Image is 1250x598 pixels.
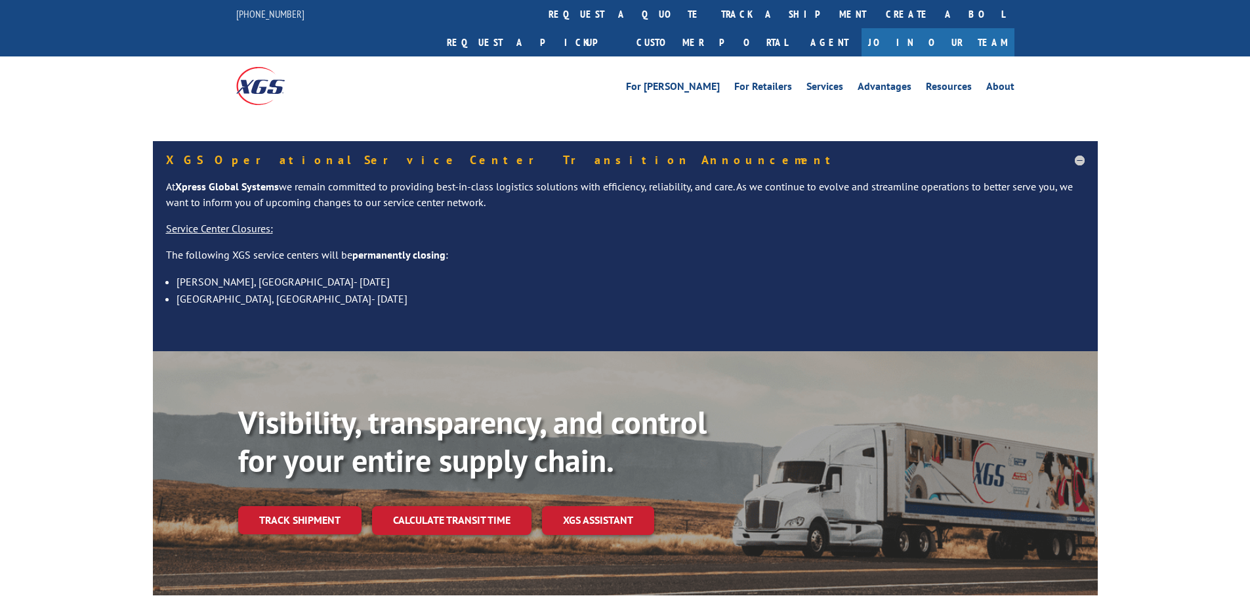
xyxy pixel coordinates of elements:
[797,28,862,56] a: Agent
[177,290,1085,307] li: [GEOGRAPHIC_DATA], [GEOGRAPHIC_DATA]- [DATE]
[166,222,273,235] u: Service Center Closures:
[238,402,707,481] b: Visibility, transparency, and control for your entire supply chain.
[437,28,627,56] a: Request a pickup
[166,247,1085,274] p: The following XGS service centers will be :
[542,506,654,534] a: XGS ASSISTANT
[926,81,972,96] a: Resources
[372,506,531,534] a: Calculate transit time
[627,28,797,56] a: Customer Portal
[238,506,362,534] a: Track shipment
[858,81,911,96] a: Advantages
[862,28,1014,56] a: Join Our Team
[166,179,1085,221] p: At we remain committed to providing best-in-class logistics solutions with efficiency, reliabilit...
[806,81,843,96] a: Services
[986,81,1014,96] a: About
[236,7,304,20] a: [PHONE_NUMBER]
[352,248,446,261] strong: permanently closing
[177,273,1085,290] li: [PERSON_NAME], [GEOGRAPHIC_DATA]- [DATE]
[175,180,279,193] strong: Xpress Global Systems
[734,81,792,96] a: For Retailers
[166,154,1085,166] h5: XGS Operational Service Center Transition Announcement
[626,81,720,96] a: For [PERSON_NAME]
